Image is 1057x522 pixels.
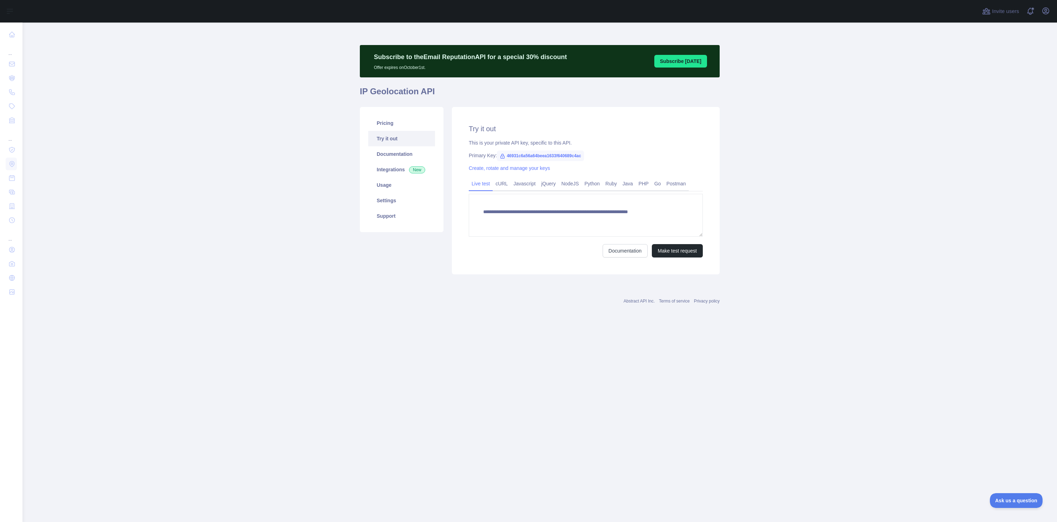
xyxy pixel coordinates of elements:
[360,86,720,103] h1: IP Geolocation API
[582,178,603,189] a: Python
[992,7,1019,15] span: Invite users
[368,193,435,208] a: Settings
[651,178,664,189] a: Go
[664,178,689,189] a: Postman
[409,166,425,173] span: New
[981,6,1020,17] button: Invite users
[620,178,636,189] a: Java
[368,177,435,193] a: Usage
[652,244,703,257] button: Make test request
[990,493,1043,508] iframe: Toggle Customer Support
[368,208,435,224] a: Support
[368,162,435,177] a: Integrations New
[469,165,550,171] a: Create, rotate and manage your keys
[636,178,651,189] a: PHP
[368,131,435,146] a: Try it out
[374,62,567,70] p: Offer expires on October 1st.
[6,42,17,56] div: ...
[374,52,567,62] p: Subscribe to the Email Reputation API for a special 30 % discount
[469,124,703,134] h2: Try it out
[659,299,689,304] a: Terms of service
[493,178,511,189] a: cURL
[6,128,17,142] div: ...
[694,299,720,304] a: Privacy policy
[469,152,703,159] div: Primary Key:
[624,299,655,304] a: Abstract API Inc.
[538,178,558,189] a: jQuery
[654,55,707,68] button: Subscribe [DATE]
[511,178,538,189] a: Javascript
[603,178,620,189] a: Ruby
[6,228,17,242] div: ...
[368,115,435,131] a: Pricing
[558,178,582,189] a: NodeJS
[497,151,584,161] span: 46931c6a56a64beea1633f640689c4ac
[469,139,703,146] div: This is your private API key, specific to this API.
[469,178,493,189] a: Live test
[603,244,648,257] a: Documentation
[368,146,435,162] a: Documentation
